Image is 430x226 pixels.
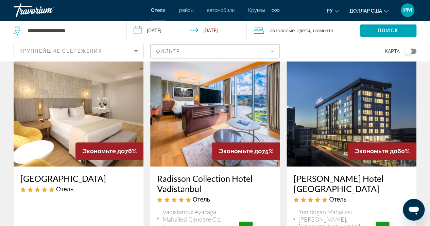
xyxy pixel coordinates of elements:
span: Экономьте до [82,147,125,155]
span: Комната [314,28,333,33]
a: [GEOGRAPHIC_DATA] [20,173,137,184]
div: 5 star Hotel [20,185,137,193]
span: Экономьте до [219,147,261,155]
button: Изменить язык [327,6,339,16]
span: 2 [270,26,295,35]
button: Filter [150,44,280,59]
button: Toggle map [400,48,416,54]
a: Круизы [248,7,265,13]
button: Меню пользователя [399,3,416,17]
button: Поиск [360,24,416,37]
a: Травориум [14,1,82,19]
span: Отель [193,195,210,203]
mat-select: Sort by [19,47,138,55]
div: 60% [348,142,416,160]
button: Travelers: 2 adults, 2 children [247,20,360,41]
span: Дети [299,28,310,33]
span: , 1 [310,26,333,35]
div: 75% [212,142,280,160]
font: РМ [403,6,412,14]
span: Поиск [378,28,399,33]
img: Hotel image [287,58,416,167]
a: автомобили [207,7,235,13]
span: Экономьте до [355,147,397,155]
span: , 2 [295,26,310,35]
a: Radisson Collection Hotel Vadistanbul [157,173,273,194]
span: карта [385,47,400,56]
font: доллар США [349,8,382,14]
a: рейсы [179,7,193,13]
iframe: Кнопка запуска окна обмена сообщениями [403,199,425,221]
span: Отель [329,195,346,203]
font: ру [327,8,333,14]
img: Hotel image [14,58,143,167]
div: 5 star Hotel [293,195,410,203]
div: 5 star Hotel [157,195,273,203]
img: Hotel image [150,58,280,167]
span: Отель [56,185,73,193]
span: Взрослые [272,28,295,33]
a: Отели [151,7,166,13]
div: 76% [75,142,143,160]
span: Крупнейшие сбережения [19,48,102,54]
button: Check-in date: Sep 21, 2025 Check-out date: Sep 28, 2025 [127,20,247,41]
a: [PERSON_NAME] Hotel [GEOGRAPHIC_DATA] [293,173,410,194]
button: Дополнительные элементы навигации [272,5,279,16]
button: Изменить валюту [349,6,389,16]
